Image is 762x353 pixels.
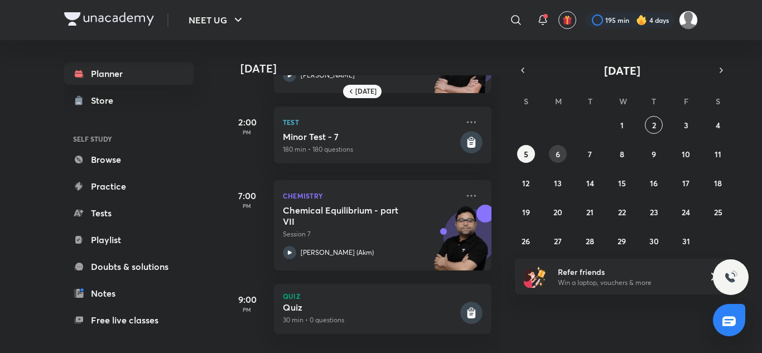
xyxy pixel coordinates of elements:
a: Practice [64,175,194,197]
h4: [DATE] [240,62,503,75]
a: Free live classes [64,309,194,331]
a: Planner [64,62,194,85]
button: October 29, 2025 [613,232,631,250]
button: October 22, 2025 [613,203,631,221]
p: [PERSON_NAME] [301,70,355,80]
abbr: October 12, 2025 [522,178,529,188]
h5: 7:00 [225,189,269,202]
abbr: October 18, 2025 [714,178,722,188]
h5: Chemical Equilibrium - part VII [283,205,422,227]
a: Playlist [64,229,194,251]
img: Mahi Singh [679,11,698,30]
img: referral [524,265,546,288]
button: October 23, 2025 [645,203,663,221]
img: streak [636,14,647,26]
abbr: Thursday [652,96,656,107]
abbr: October 16, 2025 [650,178,658,188]
abbr: October 25, 2025 [714,207,722,217]
abbr: October 29, 2025 [618,236,626,246]
p: PM [225,129,269,136]
abbr: October 14, 2025 [586,178,594,188]
abbr: October 24, 2025 [682,207,690,217]
abbr: Wednesday [619,96,627,107]
a: Store [64,89,194,112]
button: October 10, 2025 [677,145,695,163]
p: Chemistry [283,189,458,202]
abbr: October 31, 2025 [682,236,690,246]
button: October 3, 2025 [677,116,695,134]
button: October 6, 2025 [549,145,567,163]
p: PM [225,202,269,209]
abbr: Monday [555,96,562,107]
abbr: October 27, 2025 [554,236,562,246]
a: Notes [64,282,194,304]
a: Tests [64,202,194,224]
abbr: October 19, 2025 [522,207,530,217]
p: [PERSON_NAME] (Akm) [301,248,374,258]
abbr: October 5, 2025 [524,149,528,159]
abbr: Saturday [716,96,720,107]
button: October 20, 2025 [549,203,567,221]
span: [DATE] [604,63,640,78]
a: Company Logo [64,12,154,28]
abbr: October 10, 2025 [682,149,690,159]
img: unacademy [430,205,491,282]
button: October 21, 2025 [581,203,599,221]
abbr: October 17, 2025 [682,178,689,188]
button: October 19, 2025 [517,203,535,221]
button: NEET UG [182,9,252,31]
button: October 1, 2025 [613,116,631,134]
p: Quiz [283,293,483,299]
button: October 8, 2025 [613,145,631,163]
abbr: October 20, 2025 [553,207,562,217]
button: October 16, 2025 [645,174,663,192]
button: October 15, 2025 [613,174,631,192]
p: 30 min • 0 questions [283,315,458,325]
img: Company Logo [64,12,154,26]
button: October 31, 2025 [677,232,695,250]
abbr: Sunday [524,96,528,107]
h6: Refer friends [558,266,695,278]
h5: 2:00 [225,115,269,129]
abbr: October 26, 2025 [522,236,530,246]
abbr: Tuesday [588,96,592,107]
button: October 9, 2025 [645,145,663,163]
p: 180 min • 180 questions [283,144,458,154]
button: October 30, 2025 [645,232,663,250]
h5: Quiz [283,302,458,313]
p: Session 7 [283,229,458,239]
p: Test [283,115,458,129]
abbr: October 30, 2025 [649,236,659,246]
abbr: October 4, 2025 [716,120,720,130]
button: October 11, 2025 [709,145,727,163]
button: October 12, 2025 [517,174,535,192]
button: October 7, 2025 [581,145,599,163]
button: avatar [558,11,576,29]
button: October 14, 2025 [581,174,599,192]
abbr: Friday [684,96,688,107]
img: avatar [562,15,572,25]
abbr: October 13, 2025 [554,178,562,188]
button: October 18, 2025 [709,174,727,192]
h5: 9:00 [225,293,269,306]
h6: SELF STUDY [64,129,194,148]
button: October 24, 2025 [677,203,695,221]
abbr: October 15, 2025 [618,178,626,188]
abbr: October 1, 2025 [620,120,624,130]
button: [DATE] [530,62,713,78]
button: October 2, 2025 [645,116,663,134]
button: October 26, 2025 [517,232,535,250]
abbr: October 11, 2025 [715,149,721,159]
abbr: October 2, 2025 [652,120,656,130]
img: ttu [724,270,737,284]
abbr: October 7, 2025 [588,149,592,159]
button: October 5, 2025 [517,145,535,163]
abbr: October 3, 2025 [684,120,688,130]
button: October 4, 2025 [709,116,727,134]
abbr: October 21, 2025 [586,207,594,217]
h6: [DATE] [355,87,377,96]
abbr: October 9, 2025 [652,149,656,159]
p: Win a laptop, vouchers & more [558,278,695,288]
abbr: October 22, 2025 [618,207,626,217]
a: Browse [64,148,194,171]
